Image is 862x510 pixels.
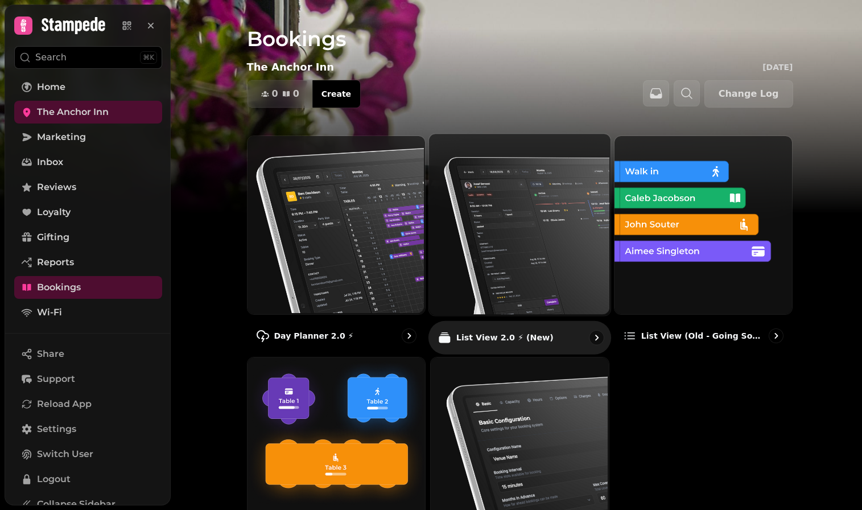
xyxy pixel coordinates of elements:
[37,80,65,94] span: Home
[403,330,415,342] svg: go to
[247,59,335,75] p: The Anchor Inn
[37,205,71,219] span: Loyalty
[37,256,74,269] span: Reports
[37,397,92,411] span: Reload App
[246,135,424,313] img: Day Planner 2.0 ⚡
[37,281,81,294] span: Bookings
[140,51,157,64] div: ⌘K
[293,89,299,98] span: 0
[14,301,162,324] a: Wi-Fi
[37,472,71,486] span: Logout
[14,126,162,149] a: Marketing
[37,231,69,244] span: Gifting
[37,447,93,461] span: Switch User
[14,418,162,441] a: Settings
[641,330,765,342] p: List view (Old - going soon)
[37,180,76,194] span: Reviews
[770,330,782,342] svg: go to
[37,347,64,361] span: Share
[428,133,611,354] a: List View 2.0 ⚡ (New)List View 2.0 ⚡ (New)
[613,135,791,313] img: List view (Old - going soon)
[14,368,162,390] button: Support
[14,76,162,98] a: Home
[35,51,67,64] p: Search
[614,135,793,352] a: List view (Old - going soon)List view (Old - going soon)
[762,61,793,73] p: [DATE]
[428,133,609,314] img: List View 2.0 ⚡ (New)
[37,422,76,436] span: Settings
[14,276,162,299] a: Bookings
[719,89,779,98] span: Change Log
[704,80,793,108] button: Change Log
[37,372,75,386] span: Support
[14,46,162,69] button: Search⌘K
[248,80,313,108] button: 00
[14,101,162,124] a: The Anchor Inn
[14,251,162,274] a: Reports
[37,306,62,319] span: Wi-Fi
[312,80,360,108] button: Create
[37,155,63,169] span: Inbox
[14,226,162,249] a: Gifting
[274,330,354,342] p: Day Planner 2.0 ⚡
[14,468,162,491] button: Logout
[591,332,602,343] svg: go to
[14,151,162,174] a: Inbox
[37,130,86,144] span: Marketing
[456,332,554,343] p: List View 2.0 ⚡ (New)
[14,343,162,365] button: Share
[14,393,162,416] button: Reload App
[14,443,162,466] button: Switch User
[37,105,109,119] span: The Anchor Inn
[272,89,278,98] span: 0
[247,135,426,352] a: Day Planner 2.0 ⚡Day Planner 2.0 ⚡
[14,176,162,199] a: Reviews
[321,90,351,98] span: Create
[14,201,162,224] a: Loyalty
